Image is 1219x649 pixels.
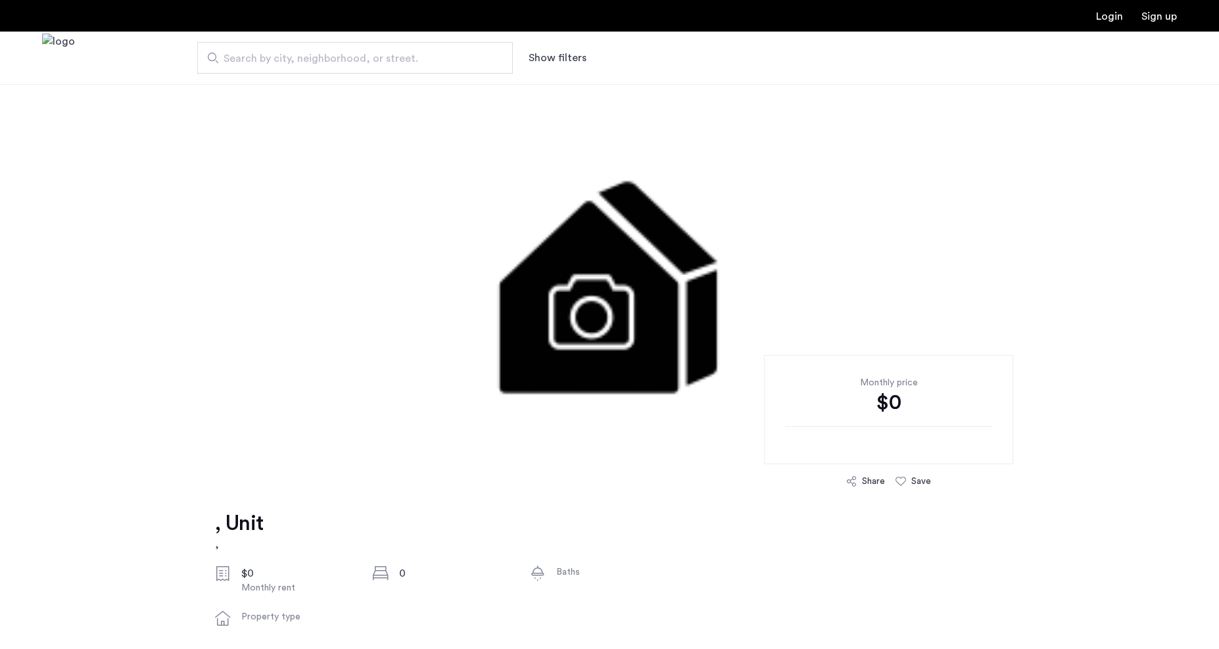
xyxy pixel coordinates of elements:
[215,537,263,552] h2: ,
[399,565,510,581] div: 0
[215,510,263,537] h1: , Unit
[42,34,75,83] a: Cazamio Logo
[785,376,992,389] div: Monthly price
[197,42,513,74] input: Apartment Search
[42,34,75,83] img: logo
[911,475,931,488] div: Save
[1141,11,1177,22] a: Registration
[215,510,263,552] a: , Unit,
[241,610,352,623] div: Property type
[241,581,352,594] div: Monthly rent
[220,84,1000,479] img: 3.gif
[529,50,586,66] button: Show or hide filters
[241,565,352,581] div: $0
[556,565,667,579] div: Baths
[785,389,992,416] div: $0
[862,475,885,488] div: Share
[1096,11,1123,22] a: Login
[224,51,476,66] span: Search by city, neighborhood, or street.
